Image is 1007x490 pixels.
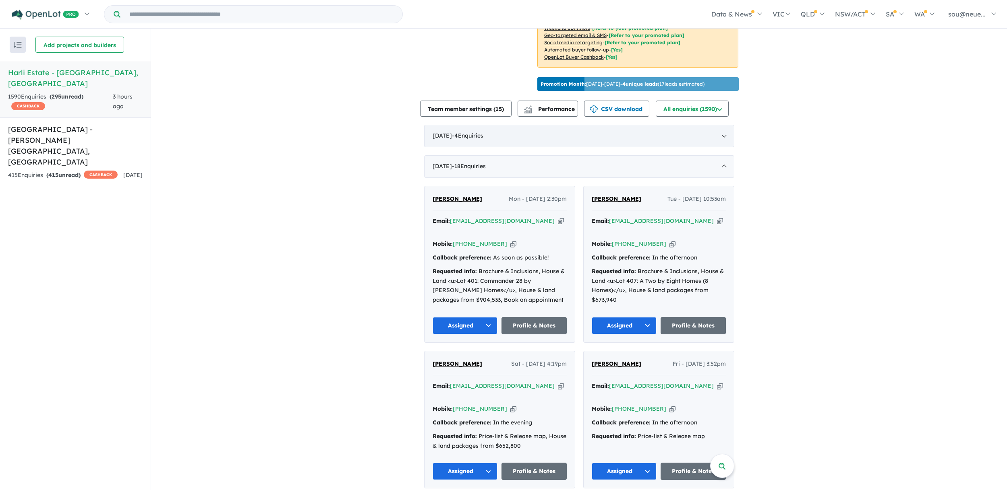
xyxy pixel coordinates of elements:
u: Social media retargeting [544,39,603,45]
a: Profile & Notes [501,463,567,480]
b: Promotion Month: [541,81,586,87]
button: Performance [518,101,578,117]
button: Copy [558,217,564,225]
button: Add projects and builders [35,37,124,53]
div: Price-list & Release map, House & land packages from $652,800 [433,432,567,451]
strong: Callback preference: [592,254,651,261]
strong: Email: [592,217,609,224]
button: Copy [717,217,723,225]
strong: Requested info: [433,432,477,440]
a: [EMAIL_ADDRESS][DOMAIN_NAME] [450,382,555,389]
h5: Harli Estate - [GEOGRAPHIC_DATA] , [GEOGRAPHIC_DATA] [8,67,143,89]
span: [PERSON_NAME] [433,195,482,202]
span: [Refer to your promoted plan] [609,32,684,38]
span: [PERSON_NAME] [433,360,482,367]
div: [DATE] [424,155,734,178]
span: 295 [52,93,61,100]
img: Openlot PRO Logo White [12,10,79,20]
a: Profile & Notes [501,317,567,334]
span: [Yes] [606,54,617,60]
a: [PHONE_NUMBER] [612,405,666,412]
strong: Mobile: [433,405,453,412]
strong: Mobile: [592,405,612,412]
b: 4 unique leads [622,81,658,87]
u: Geo-targeted email & SMS [544,32,607,38]
button: Assigned [592,463,657,480]
strong: Callback preference: [592,419,651,426]
a: [EMAIL_ADDRESS][DOMAIN_NAME] [609,217,714,224]
img: bar-chart.svg [524,108,532,113]
div: 415 Enquir ies [8,171,118,180]
input: Try estate name, suburb, builder or developer [122,6,401,23]
span: Fri - [DATE] 3:52pm [673,359,726,369]
div: In the afternoon [592,253,726,263]
span: Sat - [DATE] 4:19pm [511,359,567,369]
a: [PERSON_NAME] [592,194,641,204]
strong: Email: [433,217,450,224]
span: - 4 Enquir ies [452,132,483,139]
span: - 18 Enquir ies [452,163,486,170]
u: Automated buyer follow-up [544,47,609,53]
a: Profile & Notes [661,317,726,334]
button: Copy [510,405,516,413]
span: [DATE] [123,171,143,179]
a: [EMAIL_ADDRESS][DOMAIN_NAME] [609,382,714,389]
div: In the evening [433,418,567,428]
img: sort.svg [14,42,22,48]
a: [PERSON_NAME] [433,359,482,369]
button: Copy [510,240,516,248]
img: line-chart.svg [524,105,531,110]
strong: ( unread) [46,171,81,179]
u: OpenLot Buyer Cashback [544,54,604,60]
strong: Callback preference: [433,254,491,261]
p: [DATE] - [DATE] - ( 17 leads estimated) [541,80,704,88]
div: Price-list & Release map [592,432,726,441]
a: [PHONE_NUMBER] [612,240,666,247]
button: All enquiries (1590) [656,101,729,117]
a: [PERSON_NAME] [592,359,641,369]
strong: Requested info: [592,432,636,440]
strong: Mobile: [592,240,612,247]
span: 3 hours ago [113,93,133,110]
h5: [GEOGRAPHIC_DATA] - [PERSON_NAME][GEOGRAPHIC_DATA] , [GEOGRAPHIC_DATA] [8,124,143,167]
button: Assigned [433,463,498,480]
a: [EMAIL_ADDRESS][DOMAIN_NAME] [450,217,555,224]
span: sou@neue... [948,10,986,18]
strong: ( unread) [50,93,83,100]
button: Assigned [433,317,498,334]
span: Performance [525,105,575,113]
div: In the afternoon [592,418,726,428]
span: [Refer to your promoted plan] [605,39,680,45]
strong: Callback preference: [433,419,491,426]
div: 1590 Enquir ies [8,92,113,111]
span: CASHBACK [84,171,118,179]
span: Mon - [DATE] 2:30pm [509,194,567,204]
span: 415 [48,171,58,179]
span: 15 [495,105,502,113]
span: [PERSON_NAME] [592,195,641,202]
a: [PERSON_NAME] [433,194,482,204]
button: Copy [717,382,723,390]
button: Team member settings (15) [420,101,512,117]
strong: Email: [433,382,450,389]
div: Brochure & Inclusions, House & Land <u>Lot 407: A Two by Eight Homes (8 Homes)</u>, House & land ... [592,267,726,305]
span: [PERSON_NAME] [592,360,641,367]
strong: Email: [592,382,609,389]
button: Copy [669,405,675,413]
div: Brochure & Inclusions, House & Land <u>Lot 401: Commander 28 by [PERSON_NAME] Homes</u>, House & ... [433,267,567,305]
a: [PHONE_NUMBER] [453,240,507,247]
button: Copy [669,240,675,248]
a: [PHONE_NUMBER] [453,405,507,412]
div: As soon as possible! [433,253,567,263]
span: Tue - [DATE] 10:53am [667,194,726,204]
a: Profile & Notes [661,463,726,480]
strong: Mobile: [433,240,453,247]
strong: Requested info: [433,268,477,275]
div: [DATE] [424,125,734,147]
button: CSV download [584,101,649,117]
span: CASHBACK [11,102,45,110]
strong: Requested info: [592,268,636,275]
button: Assigned [592,317,657,334]
button: Copy [558,382,564,390]
span: [Yes] [611,47,623,53]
